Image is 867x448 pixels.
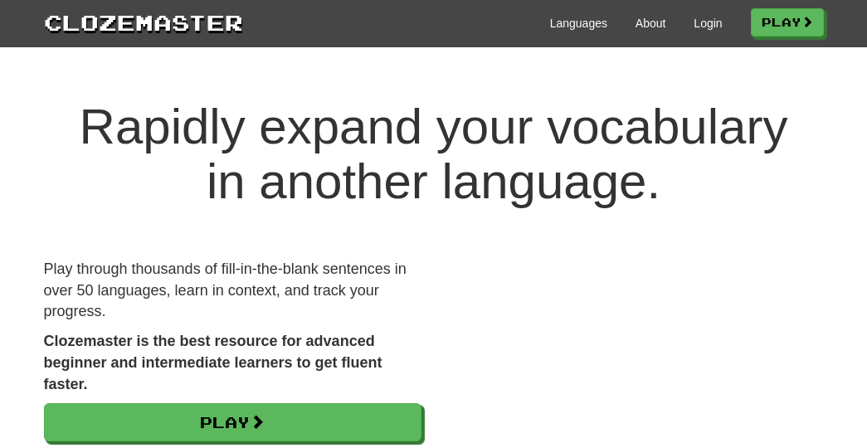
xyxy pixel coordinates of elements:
[751,8,824,37] a: Play
[636,15,666,32] a: About
[44,7,243,37] a: Clozemaster
[44,259,421,323] p: Play through thousands of fill-in-the-blank sentences in over 50 languages, learn in context, and...
[44,333,382,392] strong: Clozemaster is the best resource for advanced beginner and intermediate learners to get fluent fa...
[44,403,421,441] a: Play
[550,15,607,32] a: Languages
[694,15,722,32] a: Login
